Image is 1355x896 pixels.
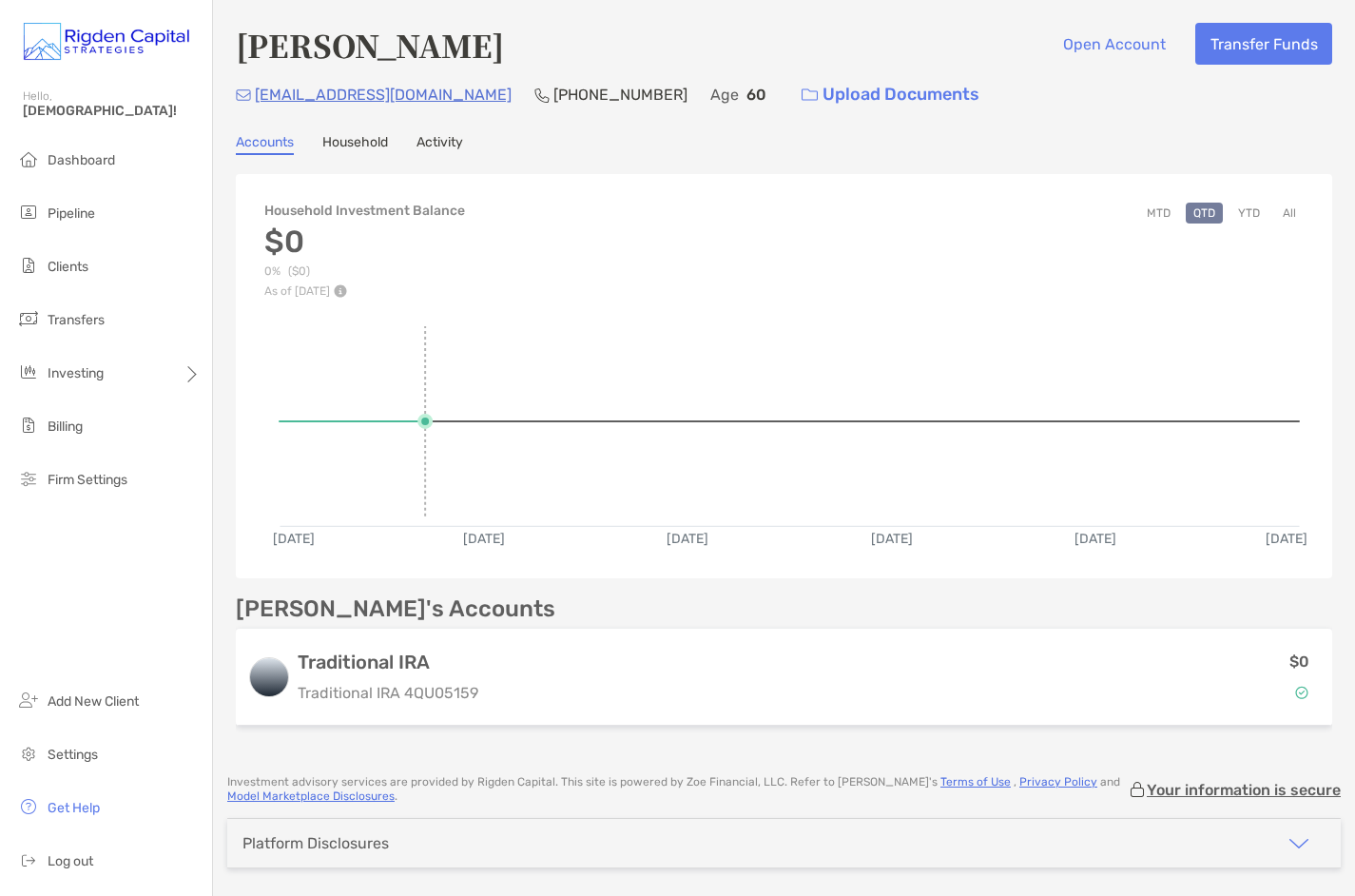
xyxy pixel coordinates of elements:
[288,264,310,279] span: ( $0 )
[48,853,93,869] span: Log out
[463,531,505,546] text: [DATE]
[17,254,40,277] img: clients icon
[1266,531,1307,546] text: [DATE]
[48,312,105,328] span: Transfers
[236,597,555,621] p: [PERSON_NAME]'s Accounts
[23,103,201,119] span: [DEMOGRAPHIC_DATA]!
[48,152,115,168] span: Dashboard
[1287,832,1310,855] img: icon arrow
[1275,203,1304,224] button: All
[322,134,388,155] a: Household
[1019,775,1097,789] a: Privacy Policy
[534,88,550,103] img: Phone Icon
[17,848,40,871] img: logout icon
[17,414,40,437] img: billing icon
[1230,203,1268,224] button: YTD
[227,775,1128,804] p: Investment advisory services are provided by Rigden Capital . This site is powered by Zoe Financi...
[17,467,40,490] img: firm-settings icon
[48,419,83,435] span: Billing
[416,134,463,155] a: Activity
[227,789,395,803] a: Model Marketplace Disclosures
[334,284,347,298] img: Performance Info
[746,83,766,107] p: 60
[17,201,40,224] img: pipeline icon
[17,307,40,330] img: transfers icon
[1048,23,1180,65] button: Open Account
[236,134,294,155] a: Accounts
[17,689,40,711] img: add_new_client icon
[250,658,288,696] img: logo account
[242,834,389,852] div: Platform Disclosures
[48,472,127,488] span: Firm Settings
[48,365,104,381] span: Investing
[17,360,40,383] img: investing icon
[298,681,478,705] p: Traditional IRA 4QU05159
[48,693,139,710] span: Add New Client
[940,775,1011,789] a: Terms of Use
[1295,686,1308,699] img: Account Status icon
[236,23,504,67] h4: [PERSON_NAME]
[272,531,314,546] text: [DATE]
[298,651,478,673] h3: Traditional IRA
[48,747,98,763] span: Settings
[1074,531,1116,546] text: [DATE]
[255,83,512,107] p: [EMAIL_ADDRESS][DOMAIN_NAME]
[23,8,189,76] img: Zoe Logo
[264,224,465,260] h3: $0
[1186,203,1223,224] button: QTD
[1195,23,1332,65] button: Transfer Funds
[1289,650,1309,673] p: $0
[48,259,88,275] span: Clients
[48,800,100,816] span: Get Help
[17,742,40,765] img: settings icon
[710,83,739,107] p: Age
[264,203,465,219] h4: Household Investment Balance
[802,88,818,102] img: button icon
[236,89,251,101] img: Email Icon
[871,531,913,546] text: [DATE]
[264,264,281,279] span: 0%
[789,74,992,115] a: Upload Documents
[264,284,465,298] p: As of [DATE]
[1139,203,1178,224] button: MTD
[17,795,40,818] img: get-help icon
[48,205,95,222] span: Pipeline
[553,83,687,107] p: [PHONE_NUMBER]
[1147,781,1341,799] p: Your information is secure
[667,531,708,546] text: [DATE]
[17,147,40,170] img: dashboard icon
